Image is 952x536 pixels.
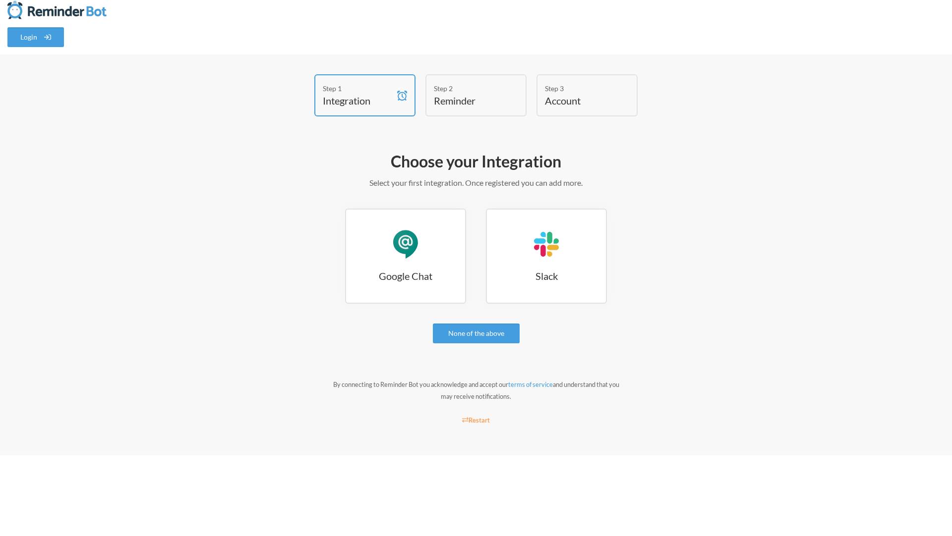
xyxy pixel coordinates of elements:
div: Step 2 [434,83,503,94]
small: Restart [462,416,490,424]
a: terms of service [508,380,553,388]
div: Step 3 [545,83,614,94]
div: Step 1 [323,83,392,94]
a: Login [7,27,64,47]
small: By connecting to Reminder Bot you acknowledge and accept our and understand that you may receive ... [333,380,619,400]
a: None of the above [433,323,520,343]
h3: Slack [487,269,606,283]
h2: Choose your Integration [188,151,764,172]
h4: Reminder [434,94,503,107]
h4: Integration [323,94,392,107]
h4: Account [545,94,614,107]
h3: Google Chat [346,269,465,283]
p: Select your first integration. Once registered you can add more. [188,177,764,189]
